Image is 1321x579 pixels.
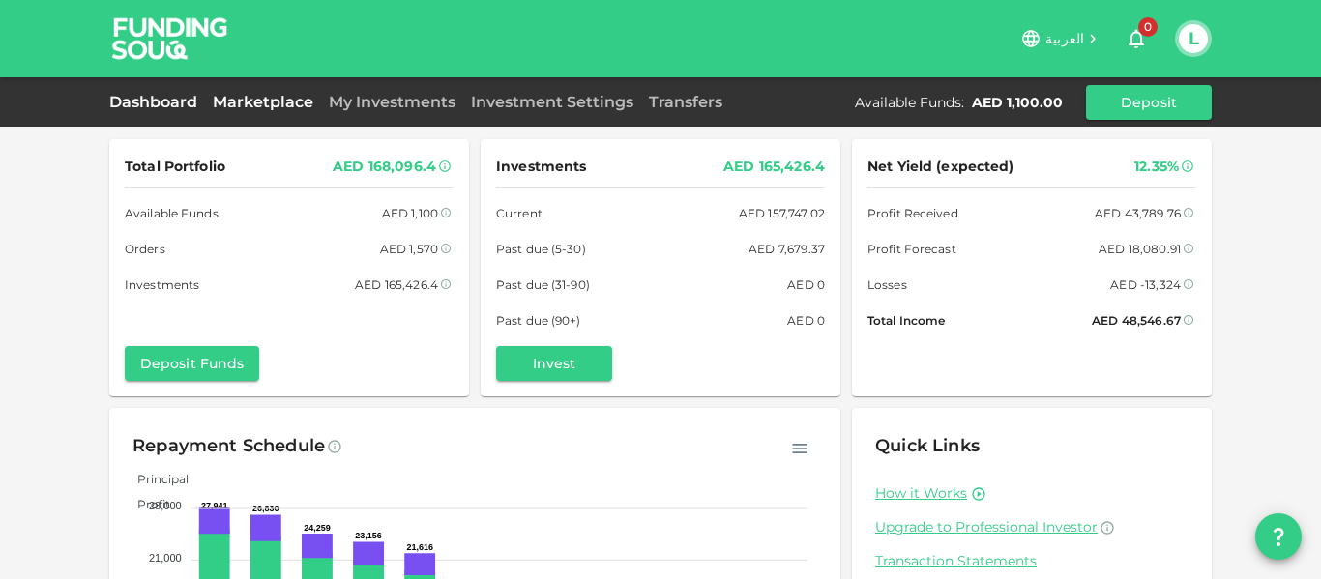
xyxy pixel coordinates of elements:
div: Available Funds : [855,93,964,112]
button: Deposit [1086,85,1212,120]
div: AED 1,100.00 [972,93,1063,112]
div: AED -13,324 [1110,275,1181,295]
a: How it Works [875,484,967,503]
a: Upgrade to Professional Investor [875,518,1189,536]
span: Losses [867,275,907,295]
span: Past due (31-90) [496,275,590,295]
div: AED 43,789.76 [1095,203,1181,223]
span: Past due (90+) [496,310,581,331]
a: Dashboard [109,93,205,111]
span: Investments [125,275,199,295]
a: Transaction Statements [875,552,1189,570]
button: L [1179,24,1208,53]
span: Net Yield (expected) [867,155,1014,179]
div: 12.35% [1134,155,1179,179]
span: Past due (5-30) [496,239,586,259]
span: 0 [1138,17,1158,37]
a: My Investments [321,93,463,111]
div: AED 7,679.37 [749,239,825,259]
span: Orders [125,239,165,259]
div: AED 48,546.67 [1092,310,1181,331]
div: AED 165,426.4 [355,275,438,295]
a: Transfers [641,93,730,111]
span: Profit Forecast [867,239,956,259]
span: Quick Links [875,435,980,456]
button: Deposit Funds [125,346,259,381]
span: العربية [1045,30,1084,47]
span: Available Funds [125,203,219,223]
div: AED 157,747.02 [739,203,825,223]
span: Principal [123,472,189,486]
button: 0 [1117,19,1156,58]
div: AED 18,080.91 [1099,239,1181,259]
button: question [1255,513,1302,560]
span: Total Income [867,310,945,331]
span: Investments [496,155,586,179]
span: Upgrade to Professional Investor [875,518,1098,536]
div: AED 1,100 [382,203,438,223]
div: AED 165,426.4 [723,155,825,179]
tspan: 28,000 [149,500,182,511]
span: Current [496,203,543,223]
div: AED 168,096.4 [333,155,436,179]
button: Invest [496,346,612,381]
a: Investment Settings [463,93,641,111]
div: Repayment Schedule [132,431,325,462]
span: Profit [123,497,170,511]
div: AED 0 [787,310,825,331]
div: AED 1,570 [380,239,438,259]
div: AED 0 [787,275,825,295]
span: Total Portfolio [125,155,225,179]
span: Profit Received [867,203,958,223]
tspan: 21,000 [149,552,182,564]
a: Marketplace [205,93,321,111]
